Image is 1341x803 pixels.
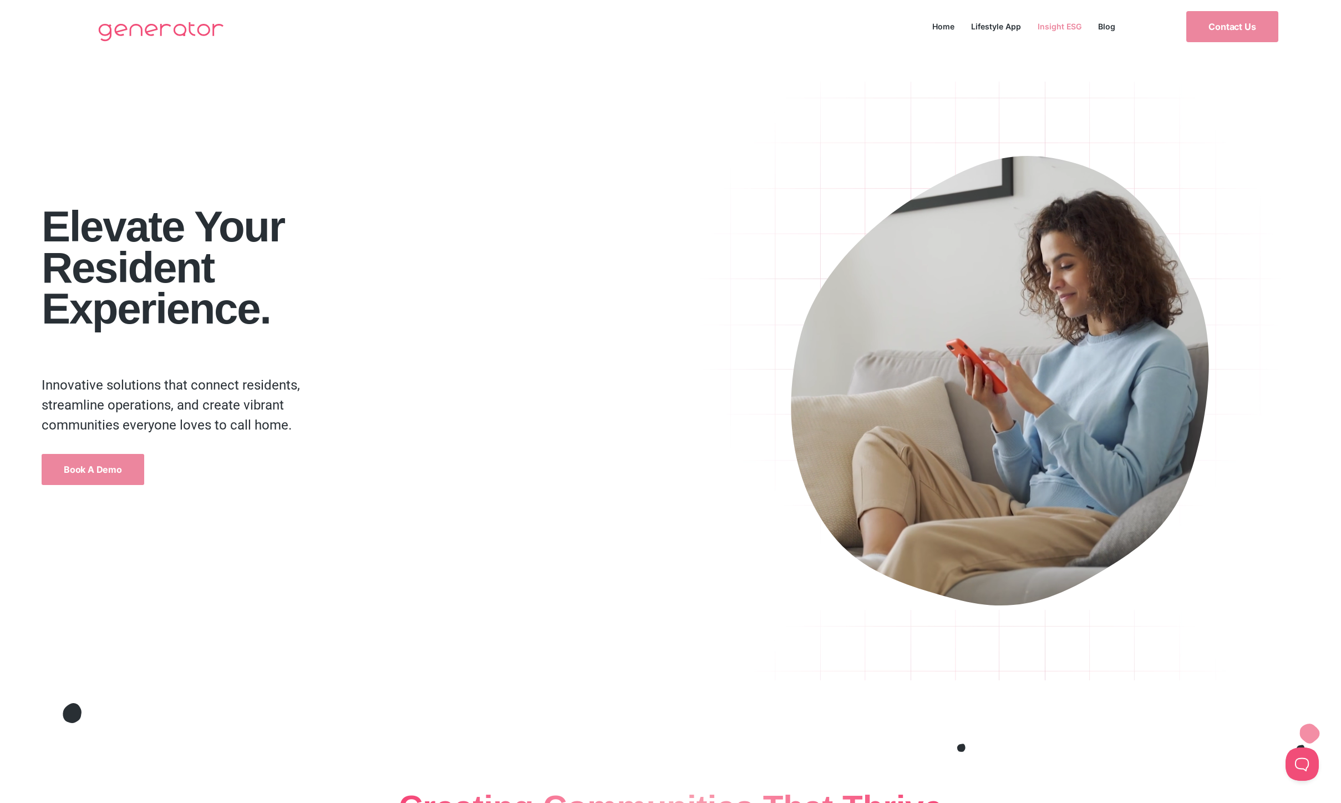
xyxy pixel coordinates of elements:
a: Blog [1090,19,1124,34]
a: Contact Us [1186,11,1278,42]
span: Contact Us [1208,22,1256,31]
span: Book a Demo [64,465,122,474]
p: Innovative solutions that connect residents, streamline operations, and create vibrant communitie... [42,375,314,435]
a: Lifestyle App [963,19,1029,34]
iframe: Toggle Customer Support [1286,748,1319,781]
a: Book a Demo [42,454,144,485]
a: Home [924,19,963,34]
a: Insight ESG [1029,19,1090,34]
nav: Menu [924,19,1124,34]
h1: Elevate your Resident Experience. [42,206,689,329]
